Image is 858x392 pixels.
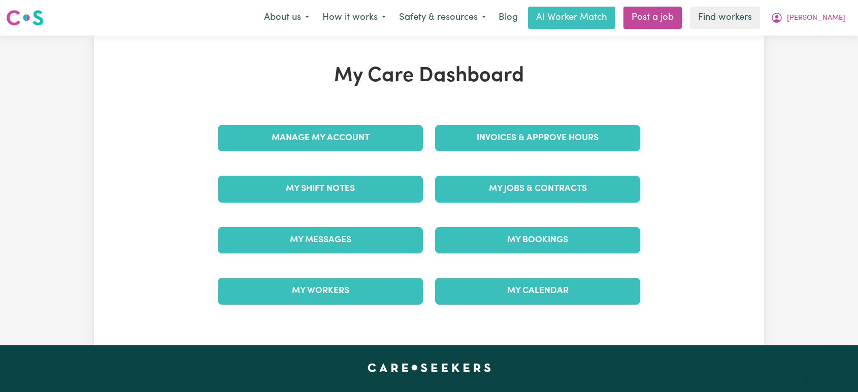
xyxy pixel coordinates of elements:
[392,7,492,28] button: Safety & resources
[623,7,682,29] a: Post a job
[435,278,640,304] a: My Calendar
[817,351,850,384] iframe: Button to launch messaging window
[257,7,316,28] button: About us
[212,64,646,88] h1: My Care Dashboard
[218,176,423,202] a: My Shift Notes
[218,278,423,304] a: My Workers
[764,7,852,28] button: My Account
[787,13,845,24] span: [PERSON_NAME]
[6,9,44,27] img: Careseekers logo
[218,125,423,151] a: Manage My Account
[218,227,423,253] a: My Messages
[316,7,392,28] button: How it works
[435,125,640,151] a: Invoices & Approve Hours
[435,227,640,253] a: My Bookings
[368,364,491,372] a: Careseekers home page
[528,7,615,29] a: AI Worker Match
[690,7,760,29] a: Find workers
[435,176,640,202] a: My Jobs & Contracts
[6,6,44,29] a: Careseekers logo
[492,7,524,29] a: Blog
